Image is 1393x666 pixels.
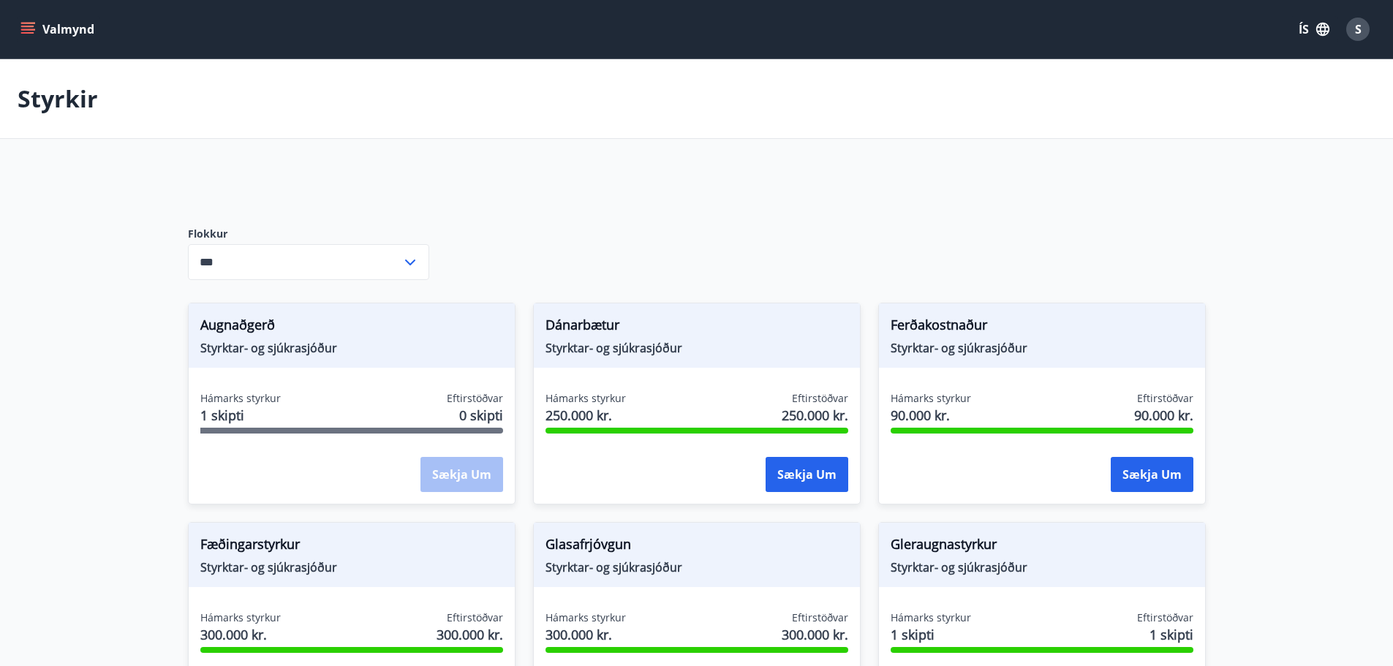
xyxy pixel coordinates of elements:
[891,391,971,406] span: Hámarks styrkur
[459,406,503,425] span: 0 skipti
[782,406,848,425] span: 250.000 kr.
[200,534,503,559] span: Fæðingarstyrkur
[891,559,1193,575] span: Styrktar- og sjúkrasjóður
[1137,610,1193,625] span: Eftirstöðvar
[891,534,1193,559] span: Gleraugnastyrkur
[546,315,848,340] span: Dánarbætur
[891,610,971,625] span: Hámarks styrkur
[891,406,971,425] span: 90.000 kr.
[546,340,848,356] span: Styrktar- og sjúkrasjóður
[1137,391,1193,406] span: Eftirstöðvar
[200,610,281,625] span: Hámarks styrkur
[188,227,429,241] label: Flokkur
[1355,21,1362,37] span: S
[1111,457,1193,492] button: Sækja um
[200,340,503,356] span: Styrktar- og sjúkrasjóður
[891,340,1193,356] span: Styrktar- og sjúkrasjóður
[792,391,848,406] span: Eftirstöðvar
[546,625,626,644] span: 300.000 kr.
[200,625,281,644] span: 300.000 kr.
[1291,16,1337,42] button: ÍS
[891,625,971,644] span: 1 skipti
[792,610,848,625] span: Eftirstöðvar
[437,625,503,644] span: 300.000 kr.
[546,559,848,575] span: Styrktar- og sjúkrasjóður
[766,457,848,492] button: Sækja um
[447,610,503,625] span: Eftirstöðvar
[1134,406,1193,425] span: 90.000 kr.
[891,315,1193,340] span: Ferðakostnaður
[1149,625,1193,644] span: 1 skipti
[200,391,281,406] span: Hámarks styrkur
[200,315,503,340] span: Augnaðgerð
[546,534,848,559] span: Glasafrjóvgun
[546,391,626,406] span: Hámarks styrkur
[782,625,848,644] span: 300.000 kr.
[200,559,503,575] span: Styrktar- og sjúkrasjóður
[1340,12,1375,47] button: S
[546,406,626,425] span: 250.000 kr.
[447,391,503,406] span: Eftirstöðvar
[18,83,98,115] p: Styrkir
[546,610,626,625] span: Hámarks styrkur
[18,16,100,42] button: menu
[200,406,281,425] span: 1 skipti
